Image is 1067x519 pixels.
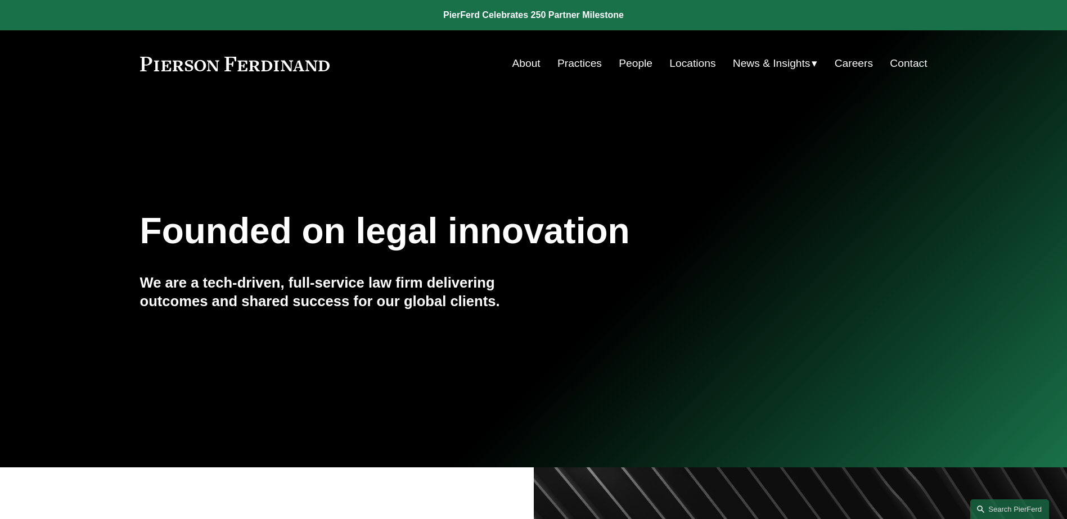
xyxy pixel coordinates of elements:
a: Careers [835,53,873,74]
a: People [619,53,652,74]
span: News & Insights [733,54,811,74]
a: Practices [557,53,602,74]
a: folder dropdown [733,53,818,74]
a: Contact [890,53,927,74]
a: Search this site [970,499,1049,519]
h1: Founded on legal innovation [140,211,796,252]
h4: We are a tech-driven, full-service law firm delivering outcomes and shared success for our global... [140,274,534,310]
a: Locations [669,53,715,74]
a: About [512,53,541,74]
